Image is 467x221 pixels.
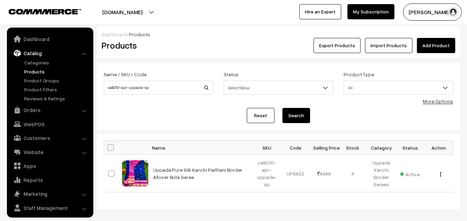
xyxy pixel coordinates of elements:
[396,141,424,155] th: Status
[22,68,91,75] a: Products
[224,82,333,94] span: Select Status
[247,108,274,123] a: Reset
[129,31,150,37] span: Products
[367,155,396,192] td: Uppada Kanchi Border Sarees
[310,155,338,192] td: 6999
[102,31,127,37] a: Dashboard
[400,169,420,178] span: Active
[78,3,167,21] button: [DOMAIN_NAME]
[281,155,310,192] td: UPS632
[440,172,441,177] img: Menu
[9,174,91,186] a: Reports
[417,38,455,53] a: Add Product
[22,59,91,66] a: Categories
[281,141,310,155] th: Code
[224,71,239,78] label: Status
[9,104,91,116] a: Orders
[153,167,242,180] a: Uppada Pure Silk Kanchi Paithani Border Allover Buta Saree
[9,33,91,45] a: Dashboard
[423,98,453,104] a: More Options
[338,155,367,192] td: 4
[9,7,69,15] a: COMMMERCE
[102,31,455,38] div: /
[104,71,147,78] label: Name / SKU / Code
[314,38,361,53] button: Export Products
[9,118,91,130] a: WebPOS
[448,7,458,17] img: user
[367,141,396,155] th: Category
[9,47,91,59] a: Catalog
[344,71,374,78] label: Product Type
[424,141,453,155] th: Action
[149,141,253,155] th: Name
[347,4,394,19] a: My Subscription
[338,141,367,155] th: Stock
[22,86,91,93] a: Product Filters
[9,160,91,172] a: Apps
[253,155,281,192] td: va8010-apr-uppada-sp
[9,202,91,214] a: Staff Management
[344,82,453,94] span: All
[9,132,91,144] a: Customers
[9,9,81,14] img: COMMMERCE
[9,146,91,158] a: Website
[365,38,412,53] a: Import Products
[253,141,281,155] th: SKU
[282,108,310,123] button: Search
[9,188,91,200] a: Marketing
[310,141,338,155] th: Selling Price
[403,3,462,21] button: [PERSON_NAME]
[22,95,91,102] a: Reviews & Ratings
[104,81,213,94] input: Name / SKU / Code
[299,4,341,19] a: Hire an Expert
[22,77,91,84] a: Product Groups
[224,81,333,94] span: Select Status
[102,40,213,51] h2: Products
[344,81,453,94] span: All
